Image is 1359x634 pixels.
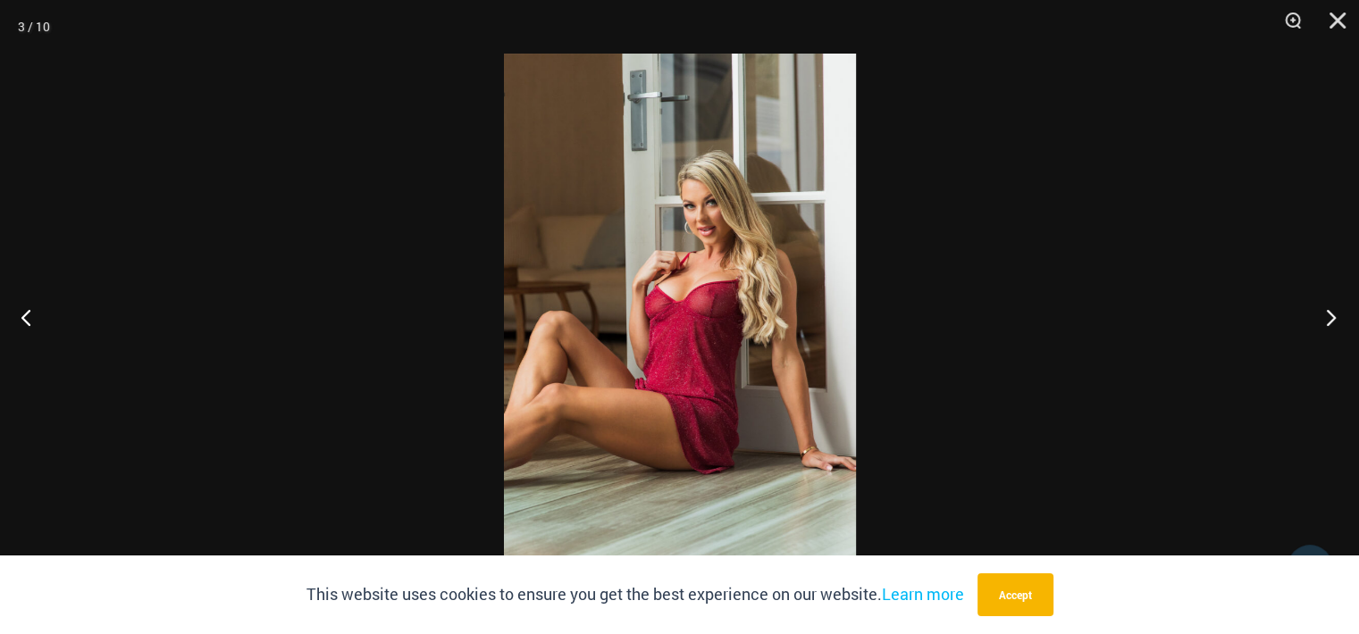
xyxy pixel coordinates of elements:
[882,583,964,605] a: Learn more
[306,581,964,608] p: This website uses cookies to ensure you get the best experience on our website.
[18,13,50,40] div: 3 / 10
[1292,272,1359,362] button: Next
[977,573,1053,616] button: Accept
[504,54,856,580] img: Guilty Pleasures Red 1260 Slip 03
